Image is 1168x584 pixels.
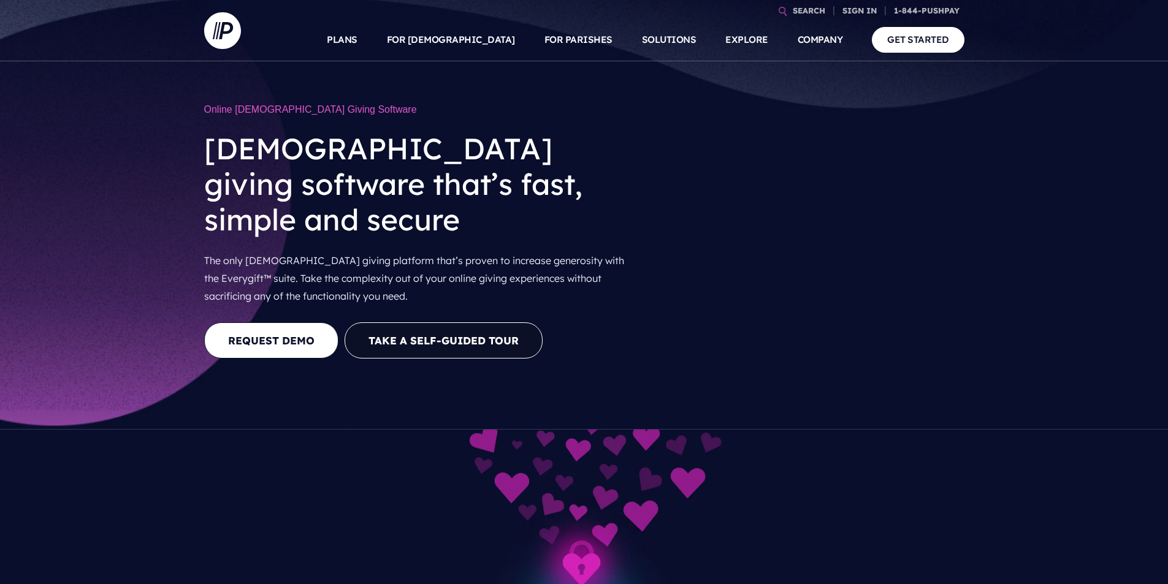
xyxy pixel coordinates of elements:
h1: Online [DEMOGRAPHIC_DATA] Giving Software [204,98,639,121]
a: PLANS [327,18,357,61]
a: GET STARTED [872,27,964,52]
a: EXPLORE [725,18,768,61]
a: REQUEST DEMO [204,322,338,358]
h2: [DEMOGRAPHIC_DATA] giving software that’s fast, simple and secure [204,121,639,247]
a: FOR PARISHES [544,18,613,61]
button: Take a Self-guided Tour [345,322,543,358]
a: SOLUTIONS [642,18,697,61]
picture: everygift-impact [340,432,828,444]
a: COMPANY [798,18,843,61]
a: FOR [DEMOGRAPHIC_DATA] [387,18,515,61]
p: The only [DEMOGRAPHIC_DATA] giving platform that’s proven to increase generosity with the Everygi... [204,247,639,309]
